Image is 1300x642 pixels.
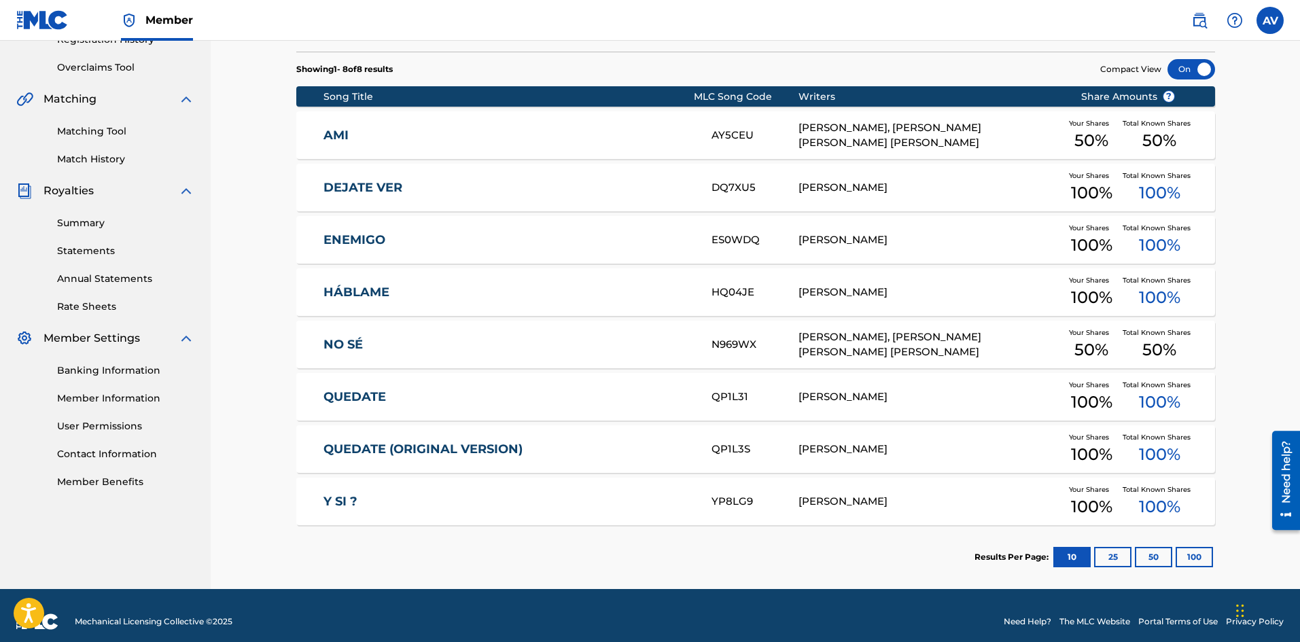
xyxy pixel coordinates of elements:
[1123,432,1196,442] span: Total Known Shares
[798,442,1060,457] div: [PERSON_NAME]
[1139,233,1180,257] span: 100 %
[1071,181,1112,205] span: 100 %
[798,494,1060,510] div: [PERSON_NAME]
[323,389,693,405] a: QUEDATE
[798,232,1060,248] div: [PERSON_NAME]
[712,128,798,143] div: AY5CEU
[798,120,1060,151] div: [PERSON_NAME], [PERSON_NAME] [PERSON_NAME] [PERSON_NAME]
[43,330,140,346] span: Member Settings
[1069,327,1114,338] span: Your Shares
[57,447,194,461] a: Contact Information
[1053,547,1091,567] button: 10
[323,442,693,457] a: QUEDATE (ORIGINAL VERSION)
[974,551,1052,563] p: Results Per Page:
[1071,285,1112,310] span: 100 %
[16,183,33,199] img: Royalties
[1094,547,1131,567] button: 25
[1135,547,1172,567] button: 50
[1163,91,1174,102] span: ?
[1069,484,1114,495] span: Your Shares
[1074,338,1108,362] span: 50 %
[43,183,94,199] span: Royalties
[1123,223,1196,233] span: Total Known Shares
[1139,442,1180,467] span: 100 %
[75,616,232,628] span: Mechanical Licensing Collective © 2025
[1123,171,1196,181] span: Total Known Shares
[1123,380,1196,390] span: Total Known Shares
[1123,275,1196,285] span: Total Known Shares
[57,391,194,406] a: Member Information
[57,124,194,139] a: Matching Tool
[323,180,693,196] a: DEJATE VER
[1071,233,1112,257] span: 100 %
[798,329,1060,360] div: [PERSON_NAME], [PERSON_NAME] [PERSON_NAME] [PERSON_NAME]
[712,494,798,510] div: YP8LG9
[1257,7,1284,34] div: User Menu
[1139,285,1180,310] span: 100 %
[57,216,194,230] a: Summary
[1139,181,1180,205] span: 100 %
[1004,616,1051,628] a: Need Help?
[57,244,194,258] a: Statements
[1059,616,1130,628] a: The MLC Website
[1191,12,1208,29] img: search
[296,63,393,75] p: Showing 1 - 8 of 8 results
[712,285,798,300] div: HQ04JE
[1069,432,1114,442] span: Your Shares
[57,300,194,314] a: Rate Sheets
[1071,390,1112,414] span: 100 %
[57,419,194,433] a: User Permissions
[57,152,194,166] a: Match History
[1069,223,1114,233] span: Your Shares
[1142,338,1176,362] span: 50 %
[323,494,693,510] a: Y SI ?
[1139,390,1180,414] span: 100 %
[798,180,1060,196] div: [PERSON_NAME]
[1074,128,1108,153] span: 50 %
[694,90,798,104] div: MLC Song Code
[1176,547,1213,567] button: 100
[1186,7,1213,34] a: Public Search
[712,180,798,196] div: DQ7XU5
[1081,90,1175,104] span: Share Amounts
[16,91,33,107] img: Matching
[145,12,193,28] span: Member
[1142,128,1176,153] span: 50 %
[798,285,1060,300] div: [PERSON_NAME]
[323,285,693,300] a: HÁBLAME
[43,91,96,107] span: Matching
[1071,442,1112,467] span: 100 %
[1236,590,1244,631] div: Arrastrar
[1069,275,1114,285] span: Your Shares
[1071,495,1112,519] span: 100 %
[1123,484,1196,495] span: Total Known Shares
[1138,616,1218,628] a: Portal Terms of Use
[178,91,194,107] img: expand
[57,475,194,489] a: Member Benefits
[178,330,194,346] img: expand
[16,330,33,346] img: Member Settings
[1232,577,1300,642] iframe: Chat Widget
[323,128,693,143] a: AMI
[323,90,694,104] div: Song Title
[1262,426,1300,535] iframe: Resource Center
[712,232,798,248] div: ES0WDQ
[1069,380,1114,390] span: Your Shares
[712,389,798,405] div: QP1L31
[1221,7,1248,34] div: Help
[1123,118,1196,128] span: Total Known Shares
[323,337,693,353] a: NO SÉ
[798,389,1060,405] div: [PERSON_NAME]
[1069,118,1114,128] span: Your Shares
[323,232,693,248] a: ENEMIGO
[1123,327,1196,338] span: Total Known Shares
[712,337,798,353] div: N969WX
[178,183,194,199] img: expand
[1139,495,1180,519] span: 100 %
[57,272,194,286] a: Annual Statements
[1226,616,1284,628] a: Privacy Policy
[1232,577,1300,642] div: Widget de chat
[121,12,137,29] img: Top Rightsholder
